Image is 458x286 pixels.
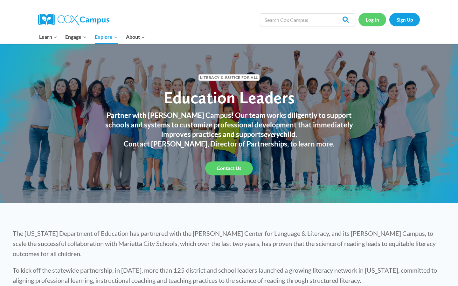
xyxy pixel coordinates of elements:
[13,228,445,259] p: The [US_STATE] Department of Education has partnered with the [PERSON_NAME] Center for Language &...
[358,13,420,26] nav: Secondary Navigation
[13,265,445,285] p: To kick off the statewide partnership, in [DATE], more than 125 district and school leaders launc...
[99,139,359,149] h3: Contact [PERSON_NAME], Director of Partnerships, to learn more.
[205,161,253,175] a: Contact Us
[35,30,61,44] button: Child menu of Learn
[164,87,295,107] span: Education Leaders
[91,30,122,44] button: Child menu of Explore
[35,30,149,44] nav: Primary Navigation
[122,30,149,44] button: Child menu of About
[198,74,259,80] span: Literacy & Justice for All
[264,130,280,139] em: every
[260,13,355,26] input: Search Cox Campus
[389,13,420,26] a: Sign Up
[61,30,91,44] button: Child menu of Engage
[99,111,359,139] h3: Partner with [PERSON_NAME] Campus! Our team works diligently to support schools and systems to cu...
[217,165,241,171] span: Contact Us
[358,13,386,26] a: Log In
[38,14,109,25] img: Cox Campus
